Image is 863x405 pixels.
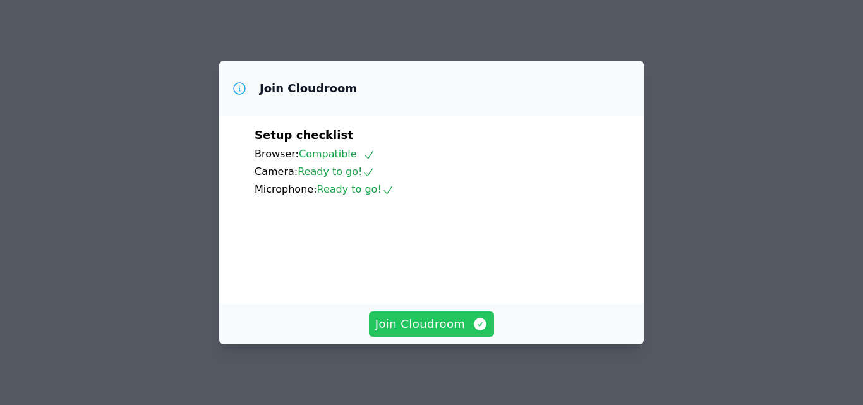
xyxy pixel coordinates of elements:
[255,128,353,142] span: Setup checklist
[298,166,375,178] span: Ready to go!
[260,81,357,96] h3: Join Cloudroom
[255,166,298,178] span: Camera:
[255,183,317,195] span: Microphone:
[299,148,375,160] span: Compatible
[255,148,299,160] span: Browser:
[375,315,488,333] span: Join Cloudroom
[369,311,495,337] button: Join Cloudroom
[317,183,394,195] span: Ready to go!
